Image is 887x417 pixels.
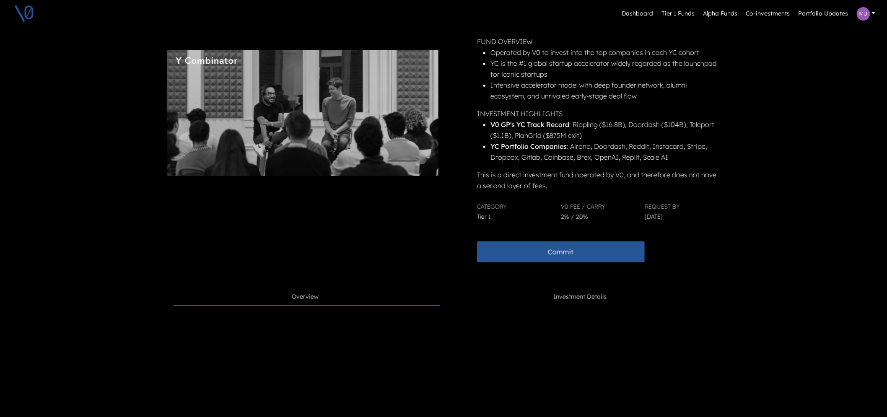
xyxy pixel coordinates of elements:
li: : Airbnb, Doordash, Reddit, Instacard, Stripe, Dropbox, Gitlab, Coinbase, Brex, OpenAI, Replit, S... [490,141,718,163]
span: [DATE] [645,213,663,220]
img: V0 logo [13,3,34,24]
span: Investment Details [554,293,607,302]
button: Commit [477,241,645,262]
span: Category [477,203,507,210]
span: V0 Fee / Carry [561,203,605,210]
p: FUND OVERVIEW [477,36,718,47]
img: Profile [857,7,870,21]
img: yc.png [167,50,438,176]
span: Request By [645,203,680,210]
p: This is a direct investment fund operated by V0, and therefore does not have a second layer of fees. [477,169,718,191]
a: Alpha Funds [700,6,741,22]
li: Operated by V0 to invest into the top companies in each YC cohort [490,47,718,58]
a: Tier 1 Funds [659,6,698,22]
a: Co-investments [743,6,794,22]
li: : Rippling ($16.8B), Doordash ($104B), Teleport ($1.1B), PlanGrid ($875M exit) [490,119,718,141]
li: Intensive accelerator model with deep founder network, alumni ecosystem, and unrivaled early-stag... [490,80,718,101]
img: Fund Logo [175,57,238,65]
span: Tier 1 [477,213,491,220]
a: Portfolio Updates [795,6,852,22]
a: Dashboard [619,6,657,22]
strong: YC Portfolio Companies [490,142,567,150]
span: 2% / 20% [561,213,588,220]
strong: V0 GP's YC Track Record [490,120,569,129]
span: Overview [292,293,319,302]
li: YC is the #1 global startup accelerator widely regarded as the launchpad for iconic startups [490,58,718,80]
p: INVESTMENT HIGHLIGHTS [477,108,718,119]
